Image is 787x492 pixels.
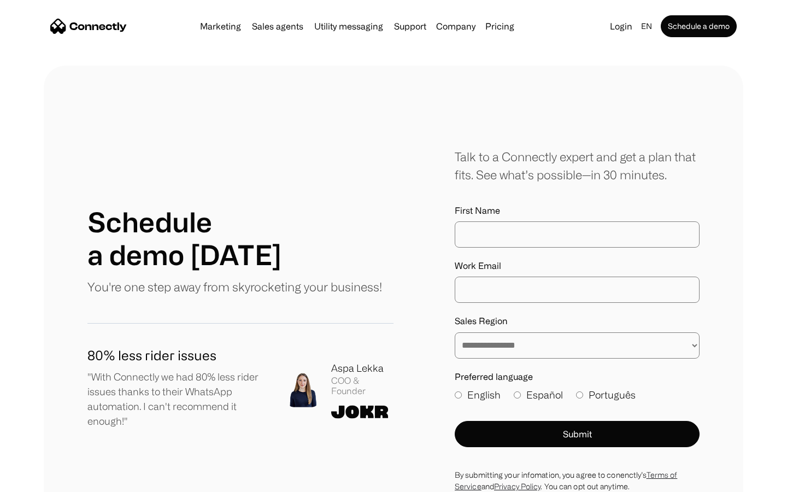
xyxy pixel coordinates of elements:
a: Schedule a demo [661,15,737,37]
a: home [50,18,127,34]
h1: 80% less rider issues [87,345,268,365]
p: "With Connectly we had 80% less rider issues thanks to their WhatsApp automation. I can't recomme... [87,370,268,429]
input: Português [576,391,583,399]
a: Sales agents [248,22,308,31]
h1: Schedule a demo [DATE] [87,206,281,271]
label: First Name [455,206,700,216]
a: Pricing [481,22,519,31]
div: en [641,19,652,34]
input: English [455,391,462,399]
label: English [455,388,501,402]
label: Work Email [455,261,700,271]
ul: Language list [22,473,66,488]
label: Preferred language [455,372,700,382]
div: Company [433,19,479,34]
input: Español [514,391,521,399]
a: Support [390,22,431,31]
a: Utility messaging [310,22,387,31]
div: Company [436,19,475,34]
a: Marketing [196,22,245,31]
div: en [637,19,659,34]
a: Privacy Policy [494,482,541,490]
button: Submit [455,421,700,447]
div: By submitting your infomation, you agree to conenctly’s and . You can opt out anytime. [455,469,700,492]
a: Terms of Service [455,471,677,490]
div: Aspa Lekka [331,361,393,376]
label: Sales Region [455,316,700,326]
a: Login [606,19,637,34]
aside: Language selected: English [11,472,66,488]
label: Español [514,388,563,402]
label: Português [576,388,636,402]
div: COO & Founder [331,376,393,396]
p: You're one step away from skyrocketing your business! [87,278,382,296]
div: Talk to a Connectly expert and get a plan that fits. See what’s possible—in 30 minutes. [455,148,700,184]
